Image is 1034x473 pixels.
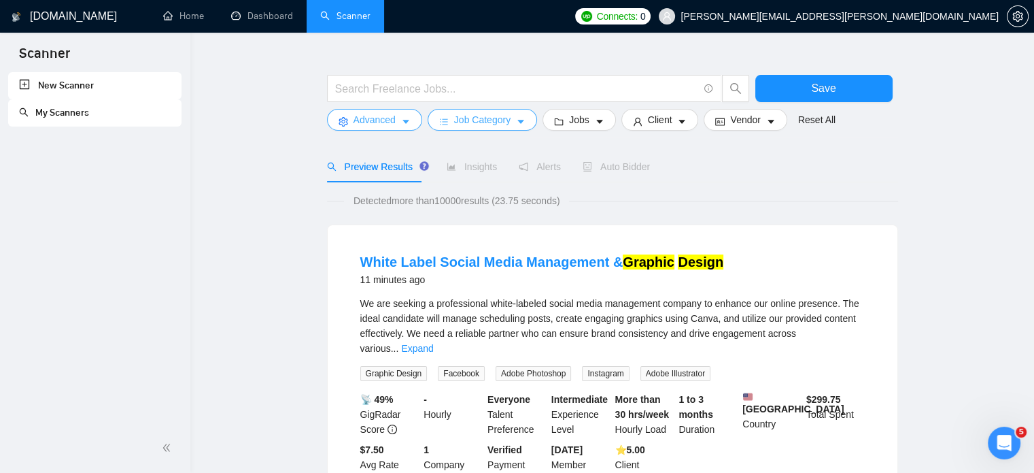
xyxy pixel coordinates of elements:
a: New Scanner [19,72,171,99]
button: Emoji picker [21,369,32,380]
button: Send a message… [233,363,255,385]
span: user [662,12,672,21]
a: homeHome [163,10,204,22]
span: robot [583,162,592,172]
img: upwork-logo.png [581,11,592,22]
span: Job Category [454,112,511,127]
strong: 🖥️ GigRadar's Navigation and Interface [56,103,213,129]
b: More than 30 hrs/week [615,394,669,420]
span: caret-down [516,116,525,127]
img: 🇺🇸 [743,392,753,402]
div: You can start by reading this article: ​ [22,297,212,338]
button: Upload attachment [65,369,75,380]
button: Gif picker [43,369,54,380]
div: How to set up a Scanner on GigRadar part 2 (Advanced) [42,41,260,91]
li: New Scanner [8,72,182,99]
button: Home [213,5,239,31]
div: 🖥️ GigRadar's Navigation and Interface [42,91,260,142]
a: Expand [401,343,433,354]
span: Advanced [354,112,396,127]
span: Graphic Design [360,366,428,381]
b: [DATE] [551,444,583,455]
b: 📡 49% [360,394,394,405]
textarea: Message… [12,340,260,363]
img: Profile image for Nazar [39,7,61,29]
img: logo [12,6,21,28]
b: 1 [424,444,429,455]
span: idcard [715,116,725,127]
span: Vendor [730,112,760,127]
span: Facebook [438,366,485,381]
span: area-chart [447,162,456,172]
button: barsJob Categorycaret-down [428,109,537,131]
span: caret-down [401,116,411,127]
div: Let me know if you have any other questions. [22,337,212,363]
div: Duration [676,392,740,437]
div: Hourly [421,392,485,437]
span: 0 [640,9,646,24]
span: Insights [447,161,497,172]
b: 1 to 3 months [678,394,713,420]
span: Adobe Photoshop [496,366,571,381]
span: Adobe Illustrator [640,366,710,381]
div: Nazar says… [11,186,261,218]
b: Intermediate [551,394,608,405]
div: Nazar says… [11,218,261,289]
span: notification [519,162,528,172]
a: dashboardDashboard [231,10,293,22]
span: 5 [1016,427,1027,438]
button: folderJobscaret-down [542,109,616,131]
a: searchMy Scanners [19,107,89,118]
a: More in the Help Center [42,142,260,175]
div: Hourly Load [613,392,676,437]
b: - [424,394,427,405]
b: Everyone [487,394,530,405]
div: Close [239,5,263,30]
span: Save [811,80,835,97]
button: search [722,75,749,102]
button: idcardVendorcaret-down [704,109,787,131]
button: settingAdvancedcaret-down [327,109,422,131]
span: double-left [162,441,175,455]
span: Instagram [582,366,629,381]
span: Connects: [597,9,638,24]
span: More in the Help Center [94,152,222,164]
div: Hello! I’m Nazar, and I’ll gladly support you with your request 😊Please allow me a couple of minu... [11,218,223,287]
span: Preview Results [327,161,425,172]
button: setting [1007,5,1029,27]
a: [URL][DOMAIN_NAME] [22,311,128,322]
div: Hello! I’m Nazar, and I’ll gladly support you with your request 😊 [22,226,212,252]
div: Tooltip anchor [418,160,430,172]
b: ⭐️ 5.00 [615,444,645,455]
span: ... [391,343,399,354]
img: Profile image for Nazar [44,189,57,202]
div: Country [740,392,804,437]
b: Verified [487,444,522,455]
span: Detected more than 10000 results (23.75 seconds) [344,193,570,208]
span: info-circle [704,84,713,93]
span: search [723,82,748,95]
button: go back [9,5,35,31]
div: We are seeking a professional white-labeled social media management company to enhance our online... [360,296,865,356]
input: Search Freelance Jobs... [335,80,698,97]
a: setting [1007,11,1029,22]
b: $7.50 [360,444,384,455]
div: You can start by reading this article:[URL][DOMAIN_NAME]​Let me know if you have any other questi... [11,289,223,372]
span: bars [439,116,449,127]
b: $ 299.75 [806,394,841,405]
mark: Design [678,255,723,270]
div: 11 minutes ago [360,272,724,288]
b: [GEOGRAPHIC_DATA] [742,392,844,414]
span: search [327,162,337,172]
a: searchScanner [320,10,370,22]
span: info-circle [387,425,397,434]
div: GigRadar Score [358,392,421,437]
span: setting [339,116,348,127]
div: Talent Preference [485,392,549,437]
p: Active 30m ago [66,17,135,31]
span: folder [554,116,564,127]
mark: Graphic [623,255,674,270]
span: Jobs [569,112,589,127]
span: Alerts [519,161,561,172]
li: My Scanners [8,99,182,127]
